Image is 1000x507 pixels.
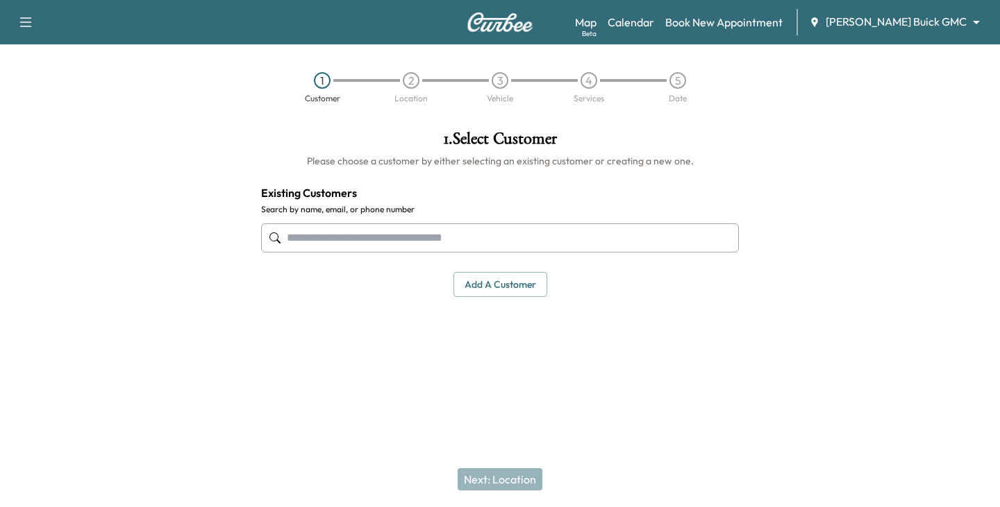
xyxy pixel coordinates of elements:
span: [PERSON_NAME] Buick GMC [826,14,967,30]
a: Calendar [608,14,654,31]
h4: Existing Customers [261,184,739,201]
h1: 1 . Select Customer [261,130,739,154]
a: Book New Appointment [665,14,783,31]
div: Date [669,94,687,103]
h6: Please choose a customer by either selecting an existing customer or creating a new one. [261,154,739,168]
div: 3 [492,72,508,89]
div: 2 [403,72,419,89]
div: Location [394,94,428,103]
div: 1 [314,72,331,89]
div: Customer [305,94,340,103]
div: 5 [669,72,686,89]
img: Curbee Logo [467,12,533,32]
div: Services [574,94,604,103]
div: Beta [582,28,597,39]
label: Search by name, email, or phone number [261,204,739,215]
a: MapBeta [575,14,597,31]
div: Vehicle [487,94,513,103]
button: Add a customer [453,272,547,298]
div: 4 [581,72,597,89]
